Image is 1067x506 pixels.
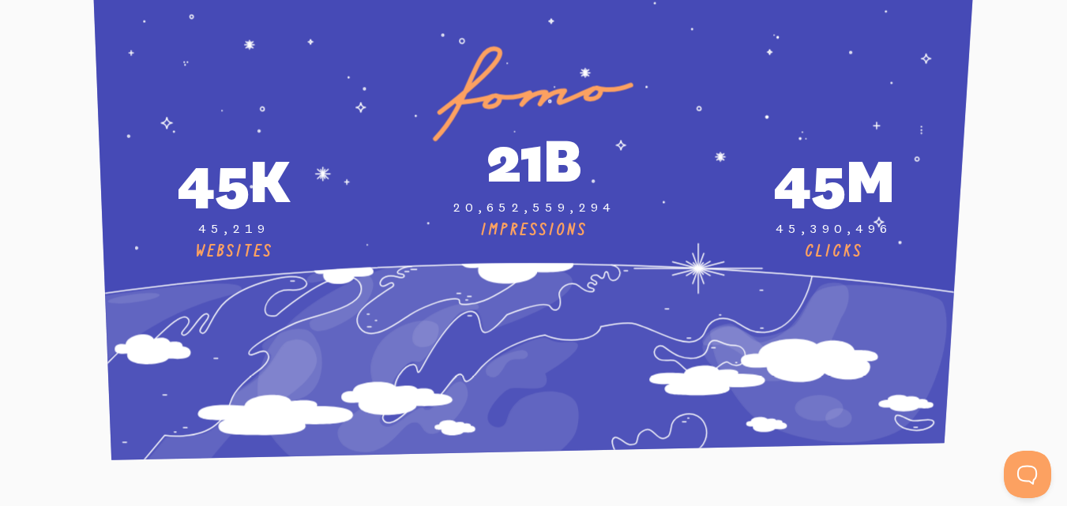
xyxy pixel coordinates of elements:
div: 21b [393,122,674,200]
div: 20,652,559,294 [393,199,674,216]
div: Impressions [393,220,674,241]
div: 45,219 [93,220,374,237]
div: 45m [693,142,975,220]
div: 45,390,496 [693,220,975,237]
div: Websites [93,242,374,262]
iframe: Help Scout Beacon - Open [1004,451,1051,498]
div: Clicks [693,242,975,262]
div: 45k [93,142,374,220]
